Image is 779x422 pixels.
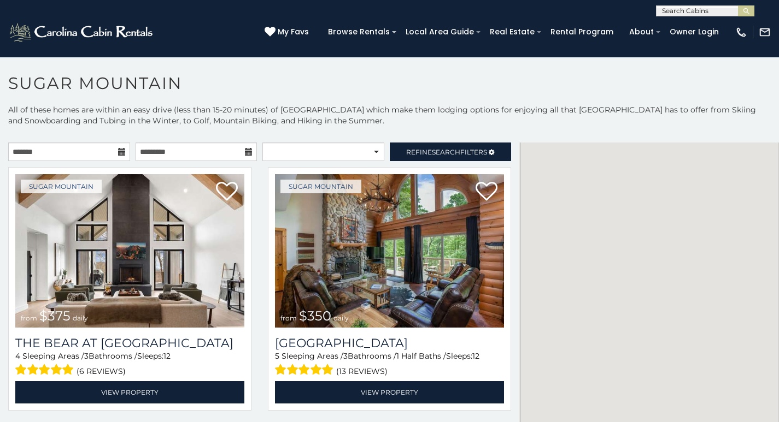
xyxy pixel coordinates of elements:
a: RefineSearchFilters [390,142,512,161]
span: 1 Half Baths / [396,351,446,361]
span: 5 [275,351,279,361]
span: Search [432,148,460,156]
span: Refine Filters [406,148,487,156]
span: from [21,314,37,322]
a: View Property [275,381,504,403]
img: White-1-2.png [8,21,156,43]
img: The Bear At Sugar Mountain [15,174,244,328]
a: Grouse Moor Lodge from $350 daily [275,174,504,328]
a: Rental Program [545,23,619,40]
img: Grouse Moor Lodge [275,174,504,328]
a: About [624,23,659,40]
span: 4 [15,351,20,361]
span: daily [73,314,88,322]
img: phone-regular-white.png [735,26,747,38]
a: View Property [15,381,244,403]
span: 12 [163,351,171,361]
span: (6 reviews) [77,364,126,378]
a: [GEOGRAPHIC_DATA] [275,336,504,350]
div: Sleeping Areas / Bathrooms / Sleeps: [275,350,504,378]
a: Local Area Guide [400,23,479,40]
span: 3 [343,351,348,361]
a: Owner Login [664,23,724,40]
span: daily [333,314,349,322]
a: Sugar Mountain [21,180,102,193]
img: mail-regular-white.png [759,26,771,38]
a: Browse Rentals [323,23,395,40]
a: The Bear At [GEOGRAPHIC_DATA] [15,336,244,350]
h3: The Bear At Sugar Mountain [15,336,244,350]
a: Add to favorites [476,181,497,204]
span: 3 [84,351,89,361]
span: $375 [39,308,71,324]
a: Add to favorites [216,181,238,204]
a: Sugar Mountain [280,180,361,193]
span: from [280,314,297,322]
a: My Favs [265,26,312,38]
a: The Bear At Sugar Mountain from $375 daily [15,174,244,328]
h3: Grouse Moor Lodge [275,336,504,350]
span: (13 reviews) [336,364,388,378]
span: My Favs [278,26,309,38]
div: Sleeping Areas / Bathrooms / Sleeps: [15,350,244,378]
a: Real Estate [484,23,540,40]
span: 12 [472,351,479,361]
span: $350 [299,308,331,324]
